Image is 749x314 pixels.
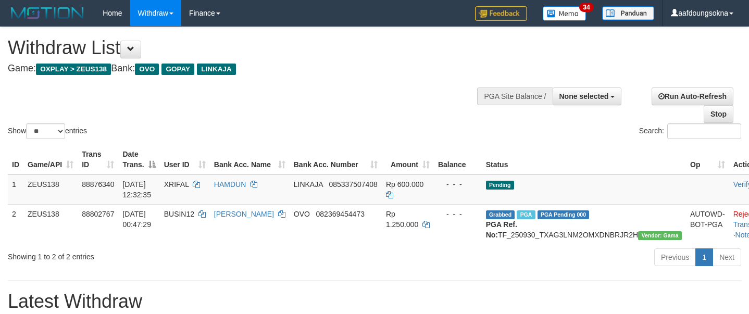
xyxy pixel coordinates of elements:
a: Previous [654,248,696,266]
span: PGA Pending [538,210,590,219]
button: None selected [553,87,622,105]
span: Marked by aafsreyleap [517,210,535,219]
th: Bank Acc. Number: activate to sort column ascending [290,145,382,174]
span: Pending [486,181,514,190]
label: Show entries [8,123,87,139]
img: panduan.png [602,6,654,20]
span: 34 [579,3,593,12]
span: LINKAJA [294,180,323,189]
a: Run Auto-Refresh [652,87,733,105]
span: 88802767 [82,210,114,218]
span: None selected [559,92,609,101]
a: HAMDUN [214,180,246,189]
span: LINKAJA [197,64,236,75]
th: Amount: activate to sort column ascending [382,145,434,174]
td: 2 [8,204,23,244]
th: Trans ID: activate to sort column ascending [78,145,118,174]
h4: Game: Bank: [8,64,489,74]
span: [DATE] 12:32:35 [122,180,151,199]
th: User ID: activate to sort column ascending [160,145,210,174]
input: Search: [667,123,741,139]
th: Op: activate to sort column ascending [686,145,729,174]
h1: Latest Withdraw [8,291,741,312]
th: Bank Acc. Name: activate to sort column ascending [210,145,290,174]
select: Showentries [26,123,65,139]
a: 1 [695,248,713,266]
th: Status [482,145,686,174]
td: ZEUS138 [23,204,78,244]
a: [PERSON_NAME] [214,210,274,218]
img: Feedback.jpg [475,6,527,21]
img: Button%20Memo.svg [543,6,586,21]
th: Balance [434,145,482,174]
td: 1 [8,174,23,205]
span: GOPAY [161,64,194,75]
td: TF_250930_TXAG3LNM2OMXDNBRJR2H [482,204,686,244]
td: ZEUS138 [23,174,78,205]
span: BUSIN12 [164,210,194,218]
th: ID [8,145,23,174]
span: Rp 600.000 [386,180,423,189]
span: Vendor URL: https://trx31.1velocity.biz [638,231,682,240]
b: PGA Ref. No: [486,220,517,239]
span: XRIFAL [164,180,189,189]
td: AUTOWD-BOT-PGA [686,204,729,244]
h1: Withdraw List [8,37,489,58]
span: Copy 085337507408 to clipboard [329,180,377,189]
span: Rp 1.250.000 [386,210,418,229]
span: OXPLAY > ZEUS138 [36,64,111,75]
th: Date Trans.: activate to sort column descending [118,145,159,174]
img: MOTION_logo.png [8,5,87,21]
div: PGA Site Balance / [477,87,552,105]
span: Grabbed [486,210,515,219]
div: - - - [438,179,478,190]
label: Search: [639,123,741,139]
span: OVO [135,64,159,75]
span: OVO [294,210,310,218]
span: [DATE] 00:47:29 [122,210,151,229]
a: Stop [704,105,733,123]
div: Showing 1 to 2 of 2 entries [8,247,304,262]
span: 88876340 [82,180,114,189]
th: Game/API: activate to sort column ascending [23,145,78,174]
div: - - - [438,209,478,219]
span: Copy 082369454473 to clipboard [316,210,365,218]
a: Next [713,248,741,266]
